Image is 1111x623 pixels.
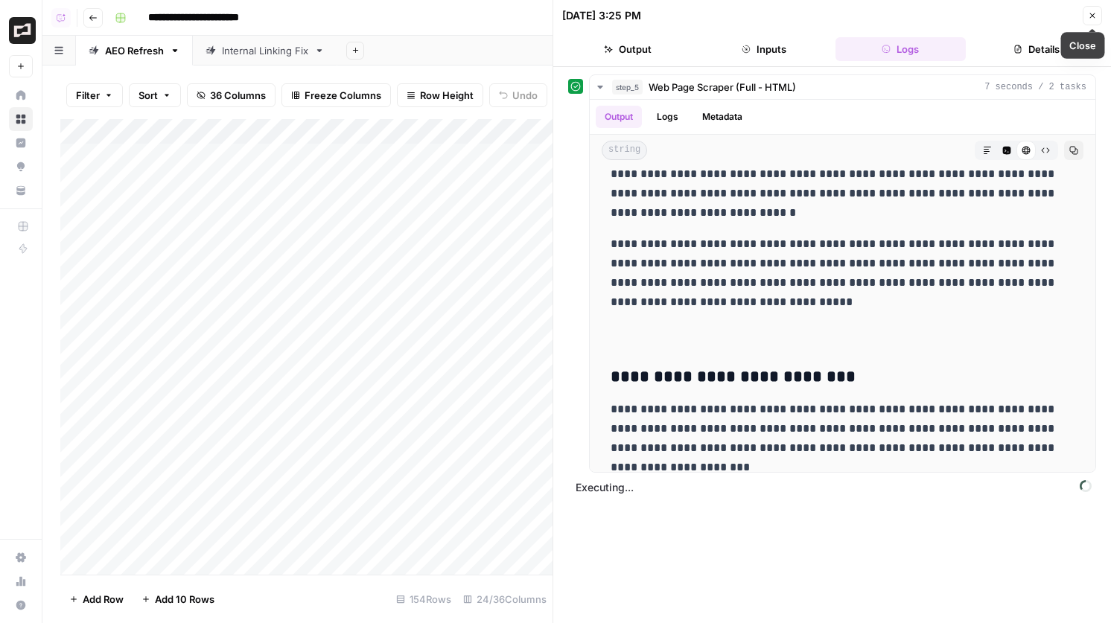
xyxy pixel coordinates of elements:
button: Add 10 Rows [133,587,223,611]
button: Workspace: Brex [9,12,33,49]
button: Logs [648,106,687,128]
button: Filter [66,83,123,107]
span: Undo [512,88,538,103]
div: AEO Refresh [105,43,164,58]
a: Home [9,83,33,107]
a: Internal Linking Fix [193,36,337,66]
button: Undo [489,83,547,107]
span: Freeze Columns [305,88,381,103]
span: 36 Columns [210,88,266,103]
span: Web Page Scraper (Full - HTML) [649,80,796,95]
div: 24/36 Columns [457,587,553,611]
span: Sort [139,88,158,103]
img: Brex Logo [9,17,36,44]
span: Row Height [420,88,474,103]
button: Details [972,37,1102,61]
span: Filter [76,88,100,103]
span: string [602,141,647,160]
button: Sort [129,83,181,107]
div: 154 Rows [390,587,457,611]
button: Inputs [698,37,829,61]
div: 7 seconds / 2 tasks [590,100,1095,472]
span: step_5 [612,80,643,95]
button: Output [562,37,693,61]
span: 7 seconds / 2 tasks [984,80,1086,94]
div: Internal Linking Fix [222,43,308,58]
button: Logs [835,37,966,61]
div: [DATE] 3:25 PM [562,8,641,23]
span: Add Row [83,592,124,607]
a: Usage [9,569,33,593]
button: Add Row [60,587,133,611]
button: 7 seconds / 2 tasks [590,75,1095,99]
button: Row Height [397,83,483,107]
a: AEO Refresh [76,36,193,66]
button: 36 Columns [187,83,276,107]
a: Insights [9,131,33,155]
a: Browse [9,107,33,131]
a: Settings [9,546,33,569]
a: Your Data [9,179,33,202]
button: Help + Support [9,593,33,617]
button: Metadata [693,106,751,128]
button: Freeze Columns [281,83,391,107]
a: Opportunities [9,155,33,179]
button: Output [596,106,642,128]
span: Executing... [571,476,1096,499]
span: Add 10 Rows [155,592,214,607]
